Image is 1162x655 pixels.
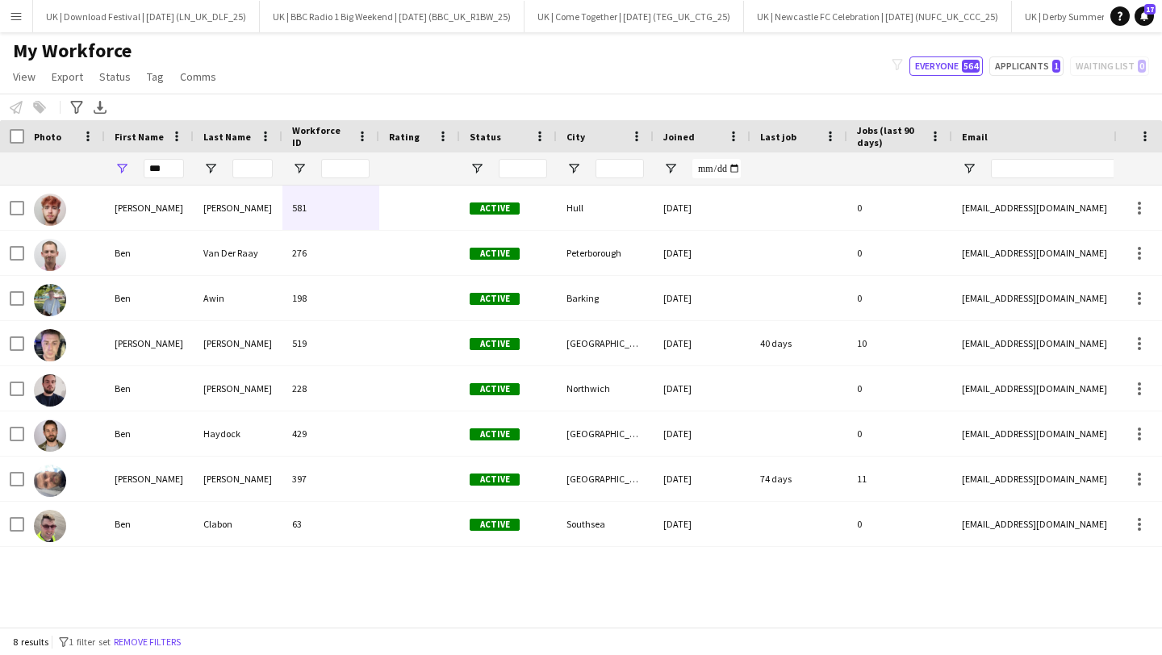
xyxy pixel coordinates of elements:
[654,186,750,230] div: [DATE]
[525,1,744,32] button: UK | Come Together | [DATE] (TEG_UK_CTG_25)
[34,510,66,542] img: Ben Clabon
[962,131,988,143] span: Email
[33,1,260,32] button: UK | Download Festival | [DATE] (LN_UK_DLF_25)
[282,366,379,411] div: 228
[105,186,194,230] div: [PERSON_NAME]
[194,411,282,456] div: Haydock
[750,457,847,501] div: 74 days
[194,321,282,365] div: [PERSON_NAME]
[760,131,796,143] span: Last job
[663,161,678,176] button: Open Filter Menu
[1135,6,1154,26] a: 17
[847,276,952,320] div: 0
[470,202,520,215] span: Active
[111,633,184,651] button: Remove filters
[654,321,750,365] div: [DATE]
[173,66,223,87] a: Comms
[194,186,282,230] div: [PERSON_NAME]
[989,56,1064,76] button: Applicants1
[194,276,282,320] div: Awin
[557,186,654,230] div: Hull
[557,231,654,275] div: Peterborough
[147,69,164,84] span: Tag
[282,231,379,275] div: 276
[13,69,36,84] span: View
[45,66,90,87] a: Export
[6,66,42,87] a: View
[470,428,520,440] span: Active
[105,366,194,411] div: Ben
[557,502,654,546] div: Southsea
[34,374,66,407] img: Ben Fariss
[115,161,129,176] button: Open Filter Menu
[557,276,654,320] div: Barking
[847,411,952,456] div: 0
[654,411,750,456] div: [DATE]
[470,474,520,486] span: Active
[654,502,750,546] div: [DATE]
[180,69,216,84] span: Comms
[282,502,379,546] div: 63
[847,366,952,411] div: 0
[470,131,501,143] span: Status
[470,338,520,350] span: Active
[34,131,61,143] span: Photo
[654,231,750,275] div: [DATE]
[90,98,110,117] app-action-btn: Export XLSX
[34,419,66,452] img: Ben Haydock
[654,276,750,320] div: [DATE]
[389,131,420,143] span: Rating
[909,56,983,76] button: Everyone564
[692,159,741,178] input: Joined Filter Input
[105,411,194,456] div: Ben
[105,457,194,501] div: [PERSON_NAME]
[292,161,307,176] button: Open Filter Menu
[857,124,923,148] span: Jobs (last 90 days)
[847,231,952,275] div: 0
[557,321,654,365] div: [GEOGRAPHIC_DATA]
[282,457,379,501] div: 397
[194,231,282,275] div: Van Der Raay
[282,411,379,456] div: 429
[115,131,164,143] span: First Name
[99,69,131,84] span: Status
[663,131,695,143] span: Joined
[557,457,654,501] div: [GEOGRAPHIC_DATA]
[260,1,525,32] button: UK | BBC Radio 1 Big Weekend | [DATE] (BBC_UK_R1BW_25)
[847,186,952,230] div: 0
[67,98,86,117] app-action-btn: Advanced filters
[654,366,750,411] div: [DATE]
[93,66,137,87] a: Status
[282,321,379,365] div: 519
[847,502,952,546] div: 0
[470,161,484,176] button: Open Filter Menu
[470,383,520,395] span: Active
[105,502,194,546] div: Ben
[470,519,520,531] span: Active
[282,186,379,230] div: 581
[105,276,194,320] div: Ben
[69,636,111,648] span: 1 filter set
[292,124,350,148] span: Workforce ID
[34,194,66,226] img: Benjamin Pryor
[194,366,282,411] div: [PERSON_NAME]
[962,60,980,73] span: 564
[847,457,952,501] div: 11
[557,411,654,456] div: [GEOGRAPHIC_DATA]
[144,159,184,178] input: First Name Filter Input
[566,161,581,176] button: Open Filter Menu
[750,321,847,365] div: 40 days
[962,161,976,176] button: Open Filter Menu
[105,321,194,365] div: [PERSON_NAME]
[321,159,370,178] input: Workforce ID Filter Input
[34,239,66,271] img: Ben Van Der Raay
[1144,4,1156,15] span: 17
[13,39,132,63] span: My Workforce
[847,321,952,365] div: 10
[34,465,66,497] img: Reuben Gilmore
[232,159,273,178] input: Last Name Filter Input
[470,248,520,260] span: Active
[52,69,83,84] span: Export
[1052,60,1060,73] span: 1
[566,131,585,143] span: City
